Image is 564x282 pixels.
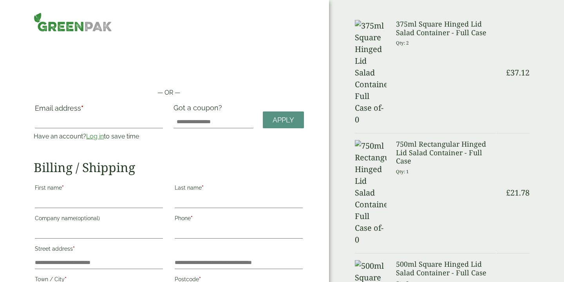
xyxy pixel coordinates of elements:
h3: 750ml Rectangular Hinged Lid Salad Container - Full Case [396,140,496,165]
span: (optional) [76,215,100,221]
bdi: 37.12 [506,67,530,78]
img: GreenPak Supplies [34,13,112,32]
label: Street address [35,243,163,257]
span: £ [506,67,510,78]
h2: Billing / Shipping [34,160,304,175]
small: Qty: 2 [396,40,409,46]
label: Phone [175,213,303,226]
span: £ [506,187,510,198]
img: 375ml Square Hinged Lid Salad Container-Full Case of-0 [355,20,387,126]
label: Last name [175,182,303,196]
label: Got a coupon? [174,104,225,116]
p: — OR — [34,88,304,97]
h3: 500ml Square Hinged Lid Salad Container - Full Case [396,260,496,277]
p: Have an account? to save time [34,132,164,141]
abbr: required [62,185,64,191]
img: 750ml Rectangular Hinged Lid Salad Container-Full Case of-0 [355,140,387,246]
label: Company name [35,213,163,226]
small: Qty: 1 [396,169,409,174]
abbr: required [81,104,83,112]
abbr: required [191,215,193,221]
a: Apply [263,111,304,128]
abbr: required [202,185,204,191]
h3: 375ml Square Hinged Lid Salad Container - Full Case [396,20,496,37]
a: Log in [86,133,104,140]
bdi: 21.78 [506,187,530,198]
label: Email address [35,105,163,116]
span: Apply [273,116,294,124]
abbr: required [73,246,75,252]
label: First name [35,182,163,196]
iframe: Secure payment input frame [34,63,304,79]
